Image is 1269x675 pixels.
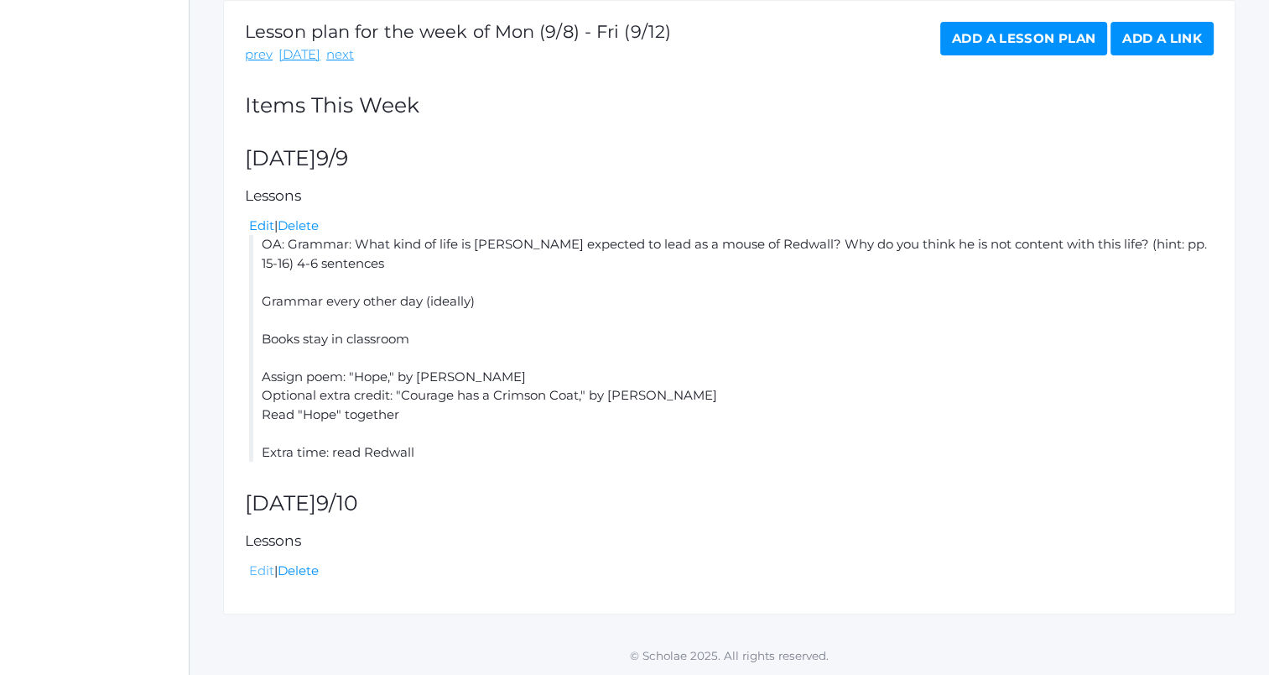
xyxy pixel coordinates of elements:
div: | [249,562,1214,581]
h1: Lesson plan for the week of Mon (9/8) - Fri (9/12) [245,22,671,41]
a: Add a Link [1110,22,1214,55]
a: prev [245,45,273,65]
h2: [DATE] [245,147,1214,170]
a: Delete [278,562,319,578]
li: OA: Grammar: What kind of life is [PERSON_NAME] expected to lead as a mouse of Redwall? Why do yo... [249,235,1214,462]
a: next [326,45,354,65]
h5: Lessons [245,533,1214,549]
a: [DATE] [278,45,320,65]
span: 9/10 [316,490,358,515]
h2: [DATE] [245,492,1214,515]
a: Delete [278,217,319,233]
span: 9/9 [316,145,348,170]
a: Edit [249,562,274,578]
a: Edit [249,217,274,233]
a: Add a Lesson Plan [940,22,1107,55]
div: | [249,217,1214,236]
h2: Items This Week [245,94,1214,118]
p: © Scholae 2025. All rights reserved. [190,647,1269,664]
h5: Lessons [245,188,1214,204]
